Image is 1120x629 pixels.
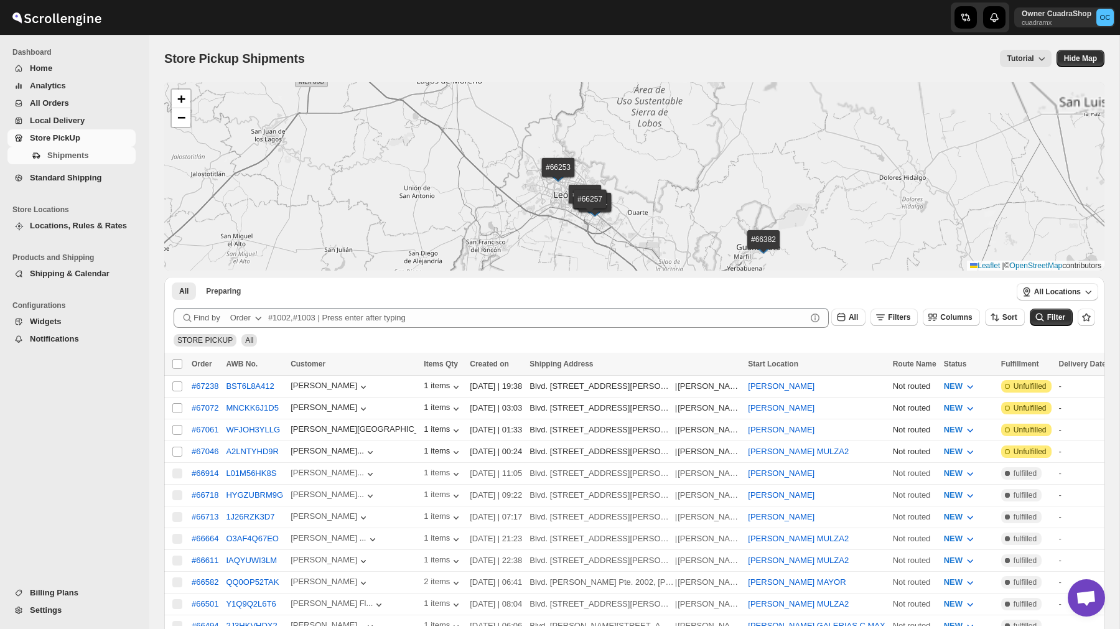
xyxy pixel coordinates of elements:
button: Locations, Rules & Rates [7,217,136,235]
button: NEW [936,594,984,614]
button: All [172,282,196,300]
div: [PERSON_NAME] [678,424,740,436]
button: #66713 [192,512,218,521]
div: [DATE] | 06:41 [470,576,522,589]
img: Marker [549,168,567,182]
div: #66664 [192,534,218,543]
div: Blvd. [STREET_ADDRESS][PERSON_NAME][PERSON_NAME] [530,533,674,545]
div: [DATE] | 22:38 [470,554,522,567]
div: - [1059,402,1106,414]
span: fulfilled [1014,577,1037,587]
button: 1 items [424,403,462,415]
span: NEW [944,534,963,543]
button: [PERSON_NAME] [748,403,814,412]
button: NEW [936,420,984,440]
span: Tutorial [1007,54,1034,63]
button: HYGZUBRM9G [226,490,283,500]
button: [PERSON_NAME] MULZA2 [748,534,849,543]
div: | [530,467,740,480]
span: Store Pickup Shipments [164,52,305,65]
button: NEW [936,485,984,505]
span: | [1002,261,1004,270]
div: [DATE] | 21:23 [470,533,522,545]
div: - [1059,533,1106,545]
button: #67072 [192,403,218,412]
span: NEW [944,403,963,412]
div: 1 items [424,381,462,393]
span: Standard Shipping [30,173,102,182]
span: Shipping Address [530,360,593,368]
button: 1 items [424,511,462,524]
span: Shipments [47,151,88,160]
span: Order [192,360,212,368]
div: | [530,489,740,501]
button: 1 items [424,446,462,459]
div: Not routed [893,424,936,436]
div: [PERSON_NAME] Fl... [291,599,373,608]
button: #66501 [192,599,218,608]
span: Unfulfilled [1014,403,1047,413]
a: Zoom in [172,90,190,108]
div: 2 items [424,577,462,589]
button: Y1Q9Q2L6T6 [226,599,276,608]
div: - [1059,598,1106,610]
div: Blvd. [STREET_ADDRESS][PERSON_NAME] [530,424,674,436]
div: - [1059,445,1106,458]
div: [PERSON_NAME] ... [291,533,366,543]
button: Shipments [7,147,136,164]
button: Tutorial [1000,50,1052,67]
span: Products and Shipping [12,253,141,263]
div: Not routed [893,445,936,458]
div: [PERSON_NAME][GEOGRAPHIC_DATA] [291,424,416,437]
div: - [1059,424,1106,436]
button: 1 items [424,490,462,502]
div: - [1059,554,1106,567]
button: Analytics [7,77,136,95]
button: [PERSON_NAME] [291,403,370,415]
span: All Orders [30,98,69,108]
div: [PERSON_NAME]... [291,446,364,455]
span: Sort [1002,313,1017,322]
button: All Locations [1017,283,1098,301]
button: NEW [936,442,984,462]
button: All Orders [7,95,136,112]
div: Not routed [893,598,936,610]
a: Zoom out [172,108,190,127]
button: 1 items [424,599,462,611]
span: All [179,286,189,296]
div: [DATE] | 19:38 [470,380,522,393]
div: 1 items [424,533,462,546]
button: #67046 [192,447,218,456]
div: 1 items [424,555,462,567]
a: Leaflet [970,261,1000,270]
div: #66582 [192,577,218,587]
div: | [530,598,740,610]
div: | [530,424,740,436]
button: Order [223,308,272,328]
button: [PERSON_NAME] [291,511,370,524]
span: Store PickUp [30,133,80,142]
div: [PERSON_NAME]... [291,468,364,477]
div: Not routed [893,576,936,589]
div: Not routed [893,489,936,501]
button: Filter [1030,309,1073,326]
button: Filters [870,309,918,326]
button: IAQYUWI3LM [226,556,277,565]
button: #66718 [192,490,218,500]
span: NEW [944,599,963,608]
button: QQ0OP52TAK [226,577,279,587]
div: Blvd. [STREET_ADDRESS][PERSON_NAME] [530,489,674,501]
div: [PERSON_NAME] de los [PERSON_NAME] [678,598,740,610]
div: Not routed [893,554,936,567]
button: [PERSON_NAME]... [291,490,376,502]
button: [PERSON_NAME]... [291,446,376,459]
button: Billing Plans [7,584,136,602]
div: | [530,554,740,567]
span: Route Name [893,360,936,368]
